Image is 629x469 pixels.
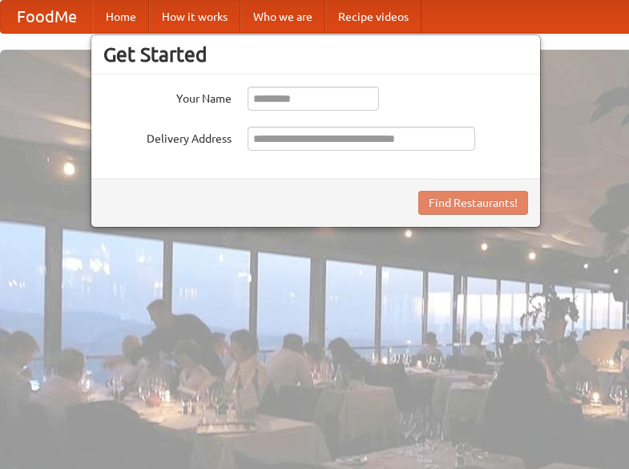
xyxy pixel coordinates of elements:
[93,1,149,33] a: Home
[325,1,421,33] a: Recipe videos
[1,1,93,33] a: FoodMe
[149,1,240,33] a: How it works
[418,191,528,215] button: Find Restaurants!
[103,42,528,67] h3: Get Started
[240,1,325,33] a: Who we are
[103,87,232,107] label: Your Name
[103,127,232,147] label: Delivery Address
